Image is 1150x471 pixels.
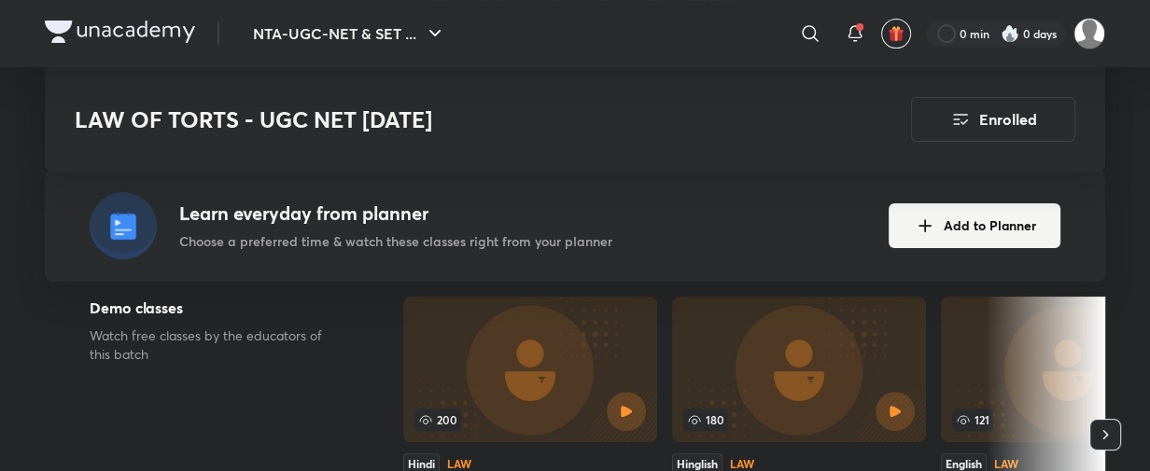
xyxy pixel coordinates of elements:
h4: Learn everyday from planner [179,200,612,228]
span: 180 [683,409,728,431]
button: Enrolled [911,97,1075,142]
img: Company Logo [45,21,195,43]
h5: Demo classes [90,297,344,319]
p: Watch free classes by the educators of this batch [90,326,344,364]
div: Law [447,458,471,469]
p: Choose a preferred time & watch these classes right from your planner [179,231,612,251]
img: avatar [888,25,905,42]
h3: LAW OF TORTS - UGC NET [DATE] [75,106,806,133]
span: 200 [414,409,461,431]
img: Anagha Barhanpure [1073,18,1105,49]
button: Add to Planner [889,203,1060,248]
button: NTA-UGC-NET & SET ... [242,15,457,52]
a: Company Logo [45,21,195,48]
img: streak [1001,24,1019,43]
span: 121 [952,409,993,431]
button: avatar [881,19,911,48]
div: Law [730,458,754,469]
